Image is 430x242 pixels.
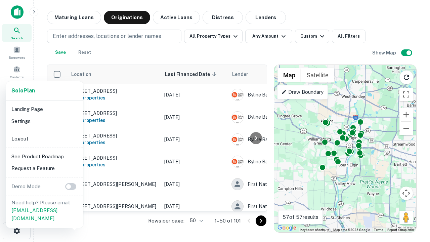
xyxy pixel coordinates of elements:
a: [EMAIL_ADDRESS][DOMAIN_NAME] [11,207,57,221]
li: Logout [9,133,81,145]
p: Demo Mode [9,183,43,191]
li: Landing Page [9,103,81,115]
strong: Solo Plan [11,87,35,94]
li: Settings [9,115,81,127]
a: SoloPlan [11,87,35,95]
iframe: Chat Widget [396,167,430,199]
li: See Product Roadmap [9,151,81,163]
li: Request a Feature [9,162,81,174]
p: Need help? Please email [11,199,78,223]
